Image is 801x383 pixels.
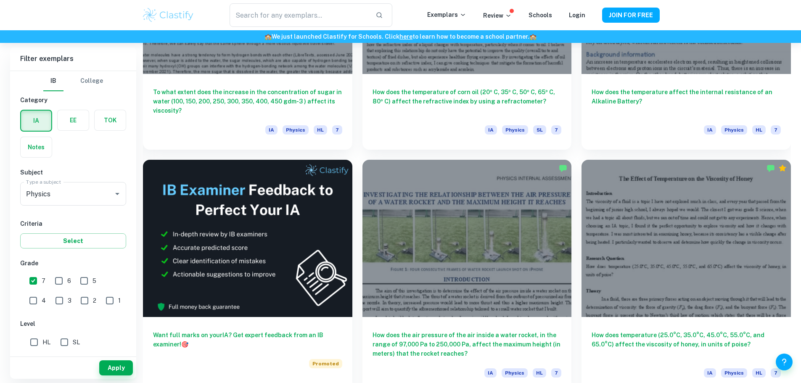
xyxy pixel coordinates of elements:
span: IA [704,368,716,378]
button: EE [58,110,89,130]
span: Promoted [309,359,342,368]
span: 🏫 [264,33,272,40]
h6: Subject [20,168,126,177]
span: IA [485,125,497,135]
button: IA [21,111,51,131]
div: Filter type choice [43,71,103,91]
span: 5 [93,276,96,285]
h6: How does the temperature of corn oil (20º C, 35º C, 50º C, 65º C, 80º C) affect the refractive in... [373,87,562,115]
span: HL [42,338,50,347]
span: 7 [771,368,781,378]
span: SL [533,125,546,135]
p: Exemplars [427,10,466,19]
h6: How does the temperature affect the internal resistance of an Alkaline Battery? [592,87,781,115]
span: 🎯 [181,341,188,348]
h6: Grade [20,259,126,268]
a: Login [569,12,585,18]
div: Premium [778,164,787,172]
h6: Category [20,95,126,105]
span: 7 [551,368,561,378]
h6: Filter exemplars [10,47,136,71]
span: 4 [42,296,46,305]
h6: How does the air pressure of the air inside a water rocket, in the range of 97,000 Pa to 250,000 ... [373,330,562,358]
img: Marked [559,164,567,172]
h6: Level [20,319,126,328]
span: 3 [68,296,71,305]
span: IA [704,125,716,135]
button: TOK [95,110,126,130]
button: Help and Feedback [776,354,793,370]
span: Physics [502,368,528,378]
span: SL [73,338,80,347]
span: IA [484,368,497,378]
img: Clastify logo [142,7,195,24]
button: JOIN FOR FREE [602,8,660,23]
span: Physics [721,368,747,378]
h6: To what extent does the increase in the concentration of sugar in water (100, 150, 200, 250, 300,... [153,87,342,115]
button: Apply [99,360,133,375]
span: HL [752,368,766,378]
span: Physics [502,125,528,135]
button: Open [111,188,123,200]
span: HL [314,125,327,135]
p: Review [483,11,512,20]
img: Thumbnail [143,160,352,317]
button: IB [43,71,63,91]
span: 7 [332,125,342,135]
span: HL [752,125,766,135]
span: 7 [551,125,561,135]
input: Search for any exemplars... [230,3,368,27]
a: Schools [529,12,552,18]
span: IA [265,125,278,135]
span: 🏫 [529,33,537,40]
span: 7 [771,125,781,135]
h6: Want full marks on your IA ? Get expert feedback from an IB examiner! [153,330,342,349]
h6: How does temperature (25.0°C, 35.0°C, 45.0°C, 55.0°C, and 65.0°C) affect the viscosity of honey, ... [592,330,781,358]
span: Physics [283,125,309,135]
button: College [80,71,103,91]
h6: We just launched Clastify for Schools. Click to learn how to become a school partner. [2,32,799,41]
span: 2 [93,296,96,305]
button: Notes [21,137,52,157]
a: here [399,33,412,40]
h6: Criteria [20,219,126,228]
label: Type a subject [26,178,61,185]
span: HL [533,368,546,378]
img: Marked [767,164,775,172]
span: 1 [118,296,121,305]
span: Physics [721,125,747,135]
span: 7 [42,276,45,285]
span: 6 [67,276,71,285]
button: Select [20,233,126,248]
